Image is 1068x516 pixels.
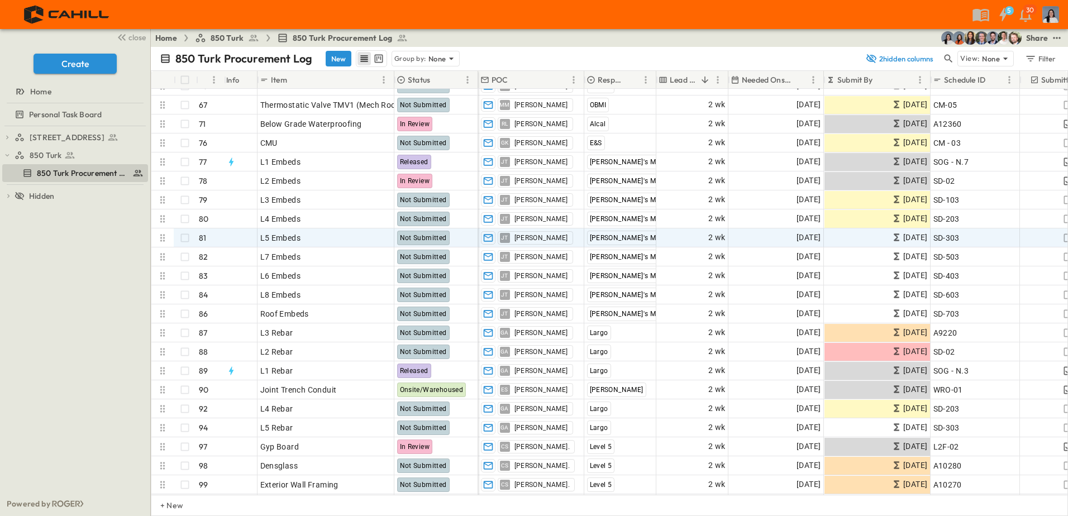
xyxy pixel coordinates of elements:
[590,215,672,223] span: [PERSON_NAME]'s Metals
[933,384,963,395] span: WRO-01
[199,422,208,433] p: 94
[708,478,726,491] span: 2 wk
[797,421,821,434] span: [DATE]
[260,346,293,357] span: L2 Rebar
[797,383,821,396] span: [DATE]
[590,101,607,109] span: OBMI
[501,484,509,485] span: CS
[501,199,508,200] span: JT
[670,74,697,85] p: Lead Time
[196,71,224,89] div: #
[356,50,387,67] div: table view
[590,139,602,147] span: E&S
[514,101,568,109] span: [PERSON_NAME]
[511,74,523,86] button: Sort
[797,231,821,244] span: [DATE]
[590,310,672,318] span: [PERSON_NAME]'s Metals
[514,138,568,147] span: [PERSON_NAME]
[226,64,240,95] div: Info
[797,212,821,225] span: [DATE]
[903,269,927,282] span: [DATE]
[514,442,570,451] span: [PERSON_NAME].
[260,384,337,395] span: Joint Trench Conduit
[260,137,278,149] span: CMU
[933,327,957,338] span: A9220
[1026,6,1034,15] p: 30
[1008,31,1022,45] img: Daniel Esposito (desposito@cahill-sf.com)
[514,309,568,318] span: [PERSON_NAME]
[708,459,726,472] span: 2 wk
[797,117,821,130] span: [DATE]
[837,74,873,85] p: Submit By
[155,32,177,44] a: Home
[988,74,1000,86] button: Sort
[903,250,927,263] span: [DATE]
[903,136,927,149] span: [DATE]
[797,364,821,377] span: [DATE]
[2,107,146,122] a: Personal Task Board
[260,479,338,490] span: Exterior Wall Framing
[293,32,392,44] span: 850 Turk Procurement Log
[394,53,426,64] p: Group by:
[590,158,672,166] span: [PERSON_NAME]'s Metals
[982,53,1000,64] p: None
[903,421,927,434] span: [DATE]
[1024,52,1056,65] div: Filter
[199,118,206,130] p: 71
[913,73,927,87] button: Menu
[400,424,447,432] span: Not Submitted
[514,423,568,432] span: [PERSON_NAME]
[500,408,509,409] span: GA
[199,156,207,168] p: 77
[590,329,608,337] span: Largo
[400,481,447,489] span: Not Submitted
[260,232,301,243] span: L5 Embeds
[590,443,612,451] span: Level 5
[199,384,208,395] p: 90
[514,157,568,166] span: [PERSON_NAME]
[997,31,1010,45] img: Kyle Baltes (kbaltes@cahill-sf.com)
[514,195,568,204] span: [PERSON_NAME]
[499,104,510,105] span: MM
[501,161,508,162] span: JT
[260,213,301,224] span: L4 Embeds
[797,98,821,111] span: [DATE]
[797,155,821,168] span: [DATE]
[514,328,568,337] span: [PERSON_NAME]
[797,345,821,358] span: [DATE]
[590,405,608,413] span: Largo
[992,4,1014,25] button: 5
[461,73,474,87] button: Menu
[400,405,447,413] span: Not Submitted
[400,215,447,223] span: Not Submitted
[432,74,445,86] button: Sort
[590,120,606,128] span: Alcal
[960,52,980,65] p: View:
[708,288,726,301] span: 2 wk
[400,82,447,90] span: Not Submitted
[502,123,508,124] span: RL
[933,251,960,262] span: SD-503
[211,32,244,44] span: 850 Turk
[29,190,54,202] span: Hidden
[952,31,966,45] img: Stephanie McNeill (smcneill@cahill-sf.com)
[400,196,447,204] span: Not Submitted
[501,142,509,143] span: GK
[1007,6,1011,15] h6: 5
[400,158,428,166] span: Released
[514,214,568,223] span: [PERSON_NAME]
[590,367,608,375] span: Largo
[2,146,148,164] div: 850 Turktest
[260,460,298,471] span: Densglass
[128,32,146,43] span: close
[797,136,821,149] span: [DATE]
[903,326,927,339] span: [DATE]
[514,233,568,242] span: [PERSON_NAME]
[933,99,957,111] span: CM-05
[933,365,969,376] span: SOG - N.3
[277,32,408,44] a: 850 Turk Procurement Log
[30,86,51,97] span: Home
[260,194,301,206] span: L3 Embeds
[199,327,207,338] p: 87
[260,175,301,187] span: L2 Embeds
